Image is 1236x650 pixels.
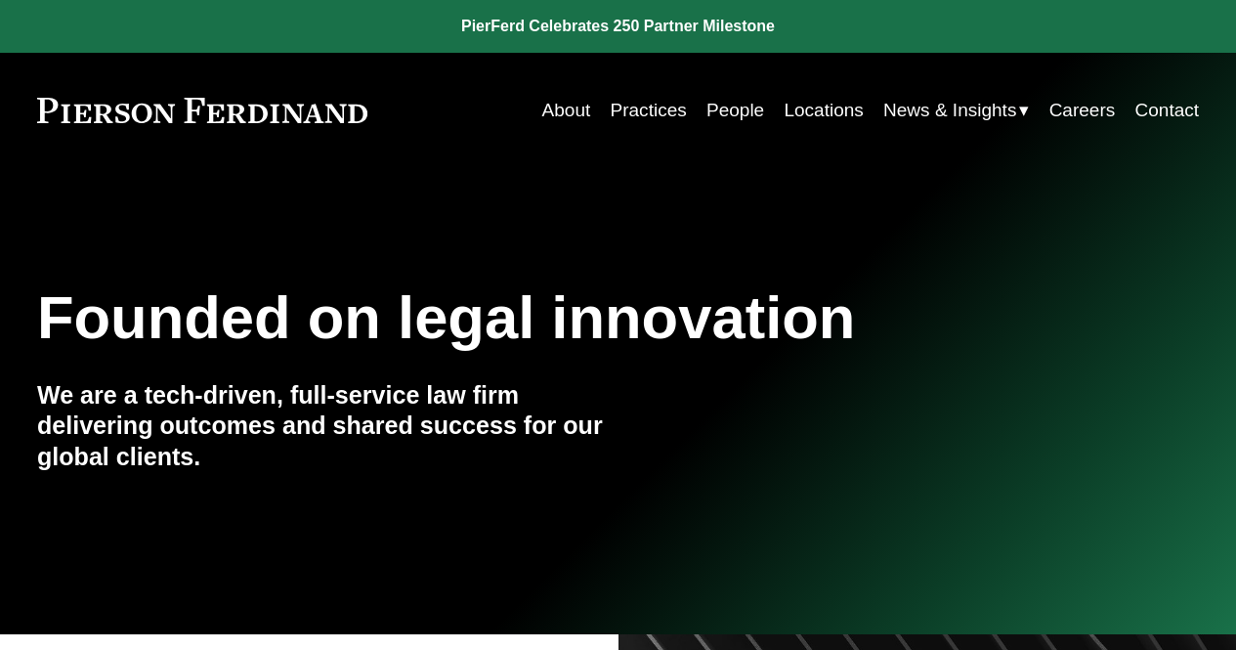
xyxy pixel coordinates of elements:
a: People [706,92,764,129]
a: Practices [611,92,687,129]
h4: We are a tech-driven, full-service law firm delivering outcomes and shared success for our global... [37,380,618,474]
a: Careers [1049,92,1116,129]
a: Contact [1135,92,1200,129]
span: News & Insights [883,94,1016,127]
a: About [542,92,591,129]
a: Locations [784,92,863,129]
h1: Founded on legal innovation [37,283,1005,352]
a: folder dropdown [883,92,1029,129]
